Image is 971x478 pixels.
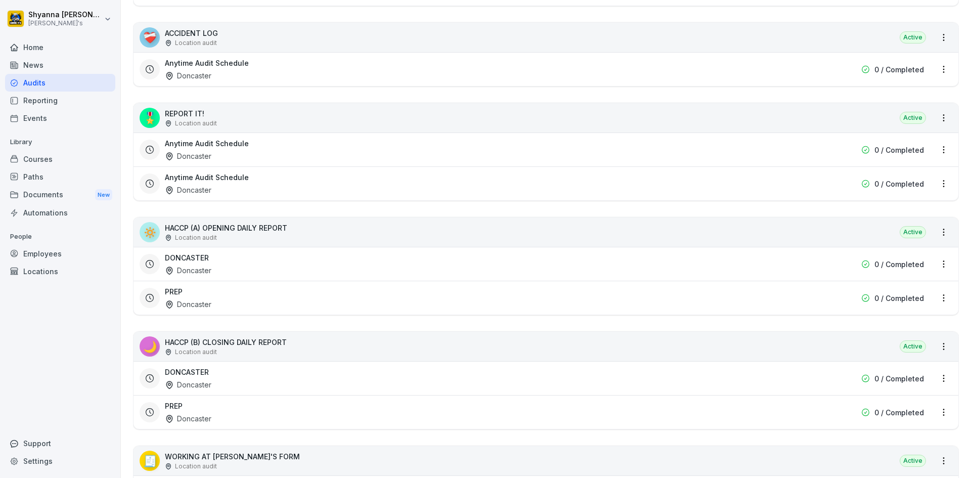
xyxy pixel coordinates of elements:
a: Audits [5,74,115,92]
h3: Anytime Audit Schedule [165,58,249,68]
div: Doncaster [165,265,211,276]
p: Location audit [175,119,217,128]
h3: Anytime Audit Schedule [165,172,249,183]
a: Locations [5,263,115,280]
a: Automations [5,204,115,222]
div: Doncaster [165,379,211,390]
p: 0 / Completed [874,145,924,155]
h3: DONCASTER [165,252,209,263]
h3: PREP [165,286,183,297]
a: Employees [5,245,115,263]
p: Location audit [175,233,217,242]
p: 0 / Completed [874,293,924,303]
p: [PERSON_NAME]'s [28,20,102,27]
p: Shyanna [PERSON_NAME] [28,11,102,19]
div: Doncaster [165,151,211,161]
p: People [5,229,115,245]
p: 0 / Completed [874,259,924,270]
div: Doncaster [165,185,211,195]
div: Documents [5,186,115,204]
h3: PREP [165,401,183,411]
p: HACCP (A) OPENING DAILY REPORT [165,223,287,233]
h3: DONCASTER [165,367,209,377]
div: 🔅 [140,222,160,242]
a: Home [5,38,115,56]
p: 0 / Completed [874,373,924,384]
a: Reporting [5,92,115,109]
p: 0 / Completed [874,179,924,189]
div: Support [5,434,115,452]
div: Doncaster [165,70,211,81]
div: New [95,189,112,201]
p: ACCIDENT LOG [165,28,218,38]
a: Paths [5,168,115,186]
div: 🌙 [140,336,160,357]
p: Location audit [175,38,217,48]
p: Location audit [175,347,217,357]
div: Active [900,340,926,353]
p: HACCP (B) CLOSING DAILY REPORT [165,337,287,347]
div: 🧾 [140,451,160,471]
div: Doncaster [165,413,211,424]
a: Settings [5,452,115,470]
p: Location audit [175,462,217,471]
div: Active [900,455,926,467]
p: REPORT IT! [165,108,217,119]
div: 🎖️ [140,108,160,128]
a: Events [5,109,115,127]
p: 0 / Completed [874,407,924,418]
div: Doncaster [165,299,211,310]
div: Active [900,112,926,124]
div: Active [900,226,926,238]
div: ❤️‍🩹 [140,27,160,48]
a: DocumentsNew [5,186,115,204]
p: Library [5,134,115,150]
h3: Anytime Audit Schedule [165,138,249,149]
p: 0 / Completed [874,64,924,75]
a: Courses [5,150,115,168]
a: News [5,56,115,74]
p: WORKING AT [PERSON_NAME]'S FORM [165,451,300,462]
div: Active [900,31,926,44]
